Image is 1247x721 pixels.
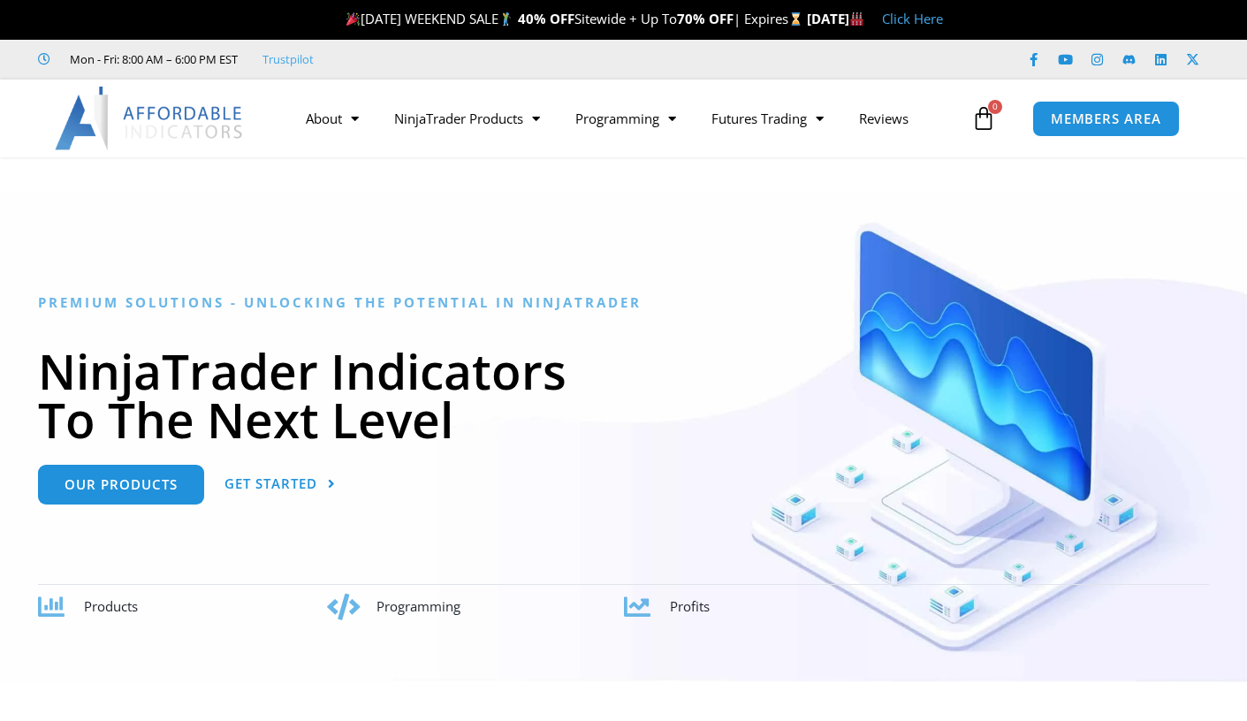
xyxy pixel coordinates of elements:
img: 🎉 [346,12,360,26]
img: LogoAI | Affordable Indicators – NinjaTrader [55,87,245,150]
img: ⌛ [789,12,802,26]
a: Click Here [882,10,943,27]
a: Programming [558,98,694,139]
h6: Premium Solutions - Unlocking the Potential in NinjaTrader [38,294,1209,311]
img: 🏭 [850,12,863,26]
span: MEMBERS AREA [1051,112,1161,125]
strong: 70% OFF [677,10,734,27]
a: Reviews [841,98,926,139]
a: Futures Trading [694,98,841,139]
a: NinjaTrader Products [376,98,558,139]
strong: [DATE] [807,10,864,27]
a: About [288,98,376,139]
a: Get Started [224,465,336,505]
span: Mon - Fri: 8:00 AM – 6:00 PM EST [65,49,238,70]
strong: 40% OFF [518,10,574,27]
a: Trustpilot [262,49,314,70]
a: Our Products [38,465,204,505]
span: Our Products [65,478,178,491]
span: Get Started [224,477,317,490]
a: 0 [945,93,1023,144]
img: 🏌️‍♂️ [499,12,513,26]
span: 0 [988,100,1002,114]
nav: Menu [288,98,967,139]
h1: NinjaTrader Indicators To The Next Level [38,346,1209,444]
span: Products [84,597,138,615]
span: Profits [670,597,710,615]
span: Programming [376,597,460,615]
span: [DATE] WEEKEND SALE Sitewide + Up To | Expires [342,10,806,27]
a: MEMBERS AREA [1032,101,1180,137]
